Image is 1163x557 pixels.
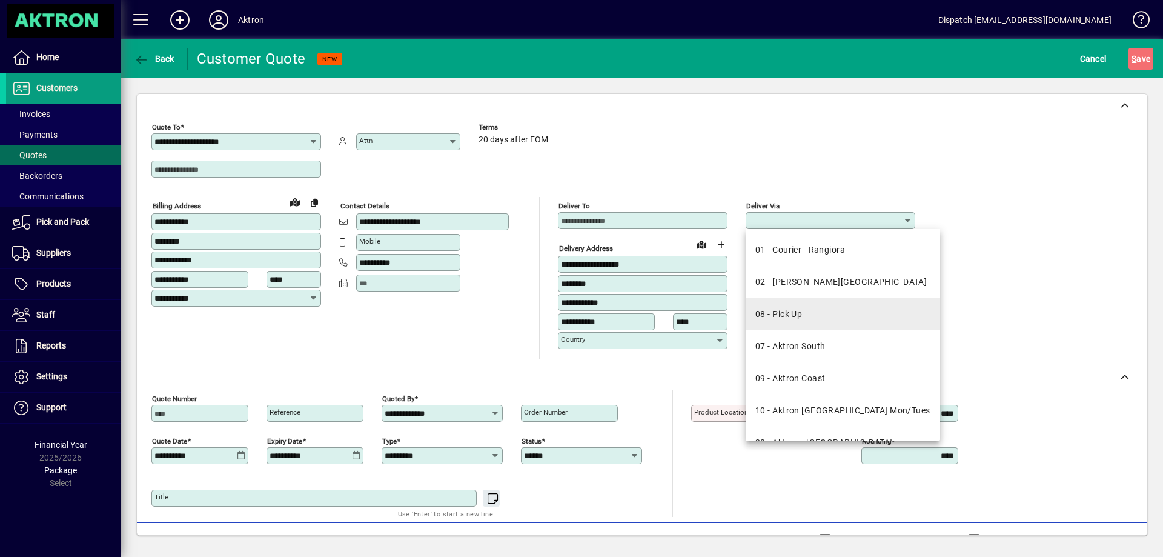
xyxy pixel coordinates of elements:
button: Profile [199,9,238,31]
div: Customer Quote [197,49,306,68]
div: Dispatch [EMAIL_ADDRESS][DOMAIN_NAME] [938,10,1112,30]
mat-label: Product location [694,408,748,416]
button: Choose address [711,235,731,255]
div: 10 - Aktron [GEOGRAPHIC_DATA] Mon/Tues [755,404,930,417]
mat-hint: Use 'Enter' to start a new line [398,507,493,521]
span: Home [36,52,59,62]
mat-label: Quoted by [382,394,414,402]
mat-label: Type [382,436,397,445]
a: View on map [692,235,711,254]
mat-label: Country [561,335,585,344]
span: Back [134,54,174,64]
span: Product History [731,530,793,549]
mat-option: 09 - Aktron Coast [746,362,940,395]
span: Quotes [12,150,47,160]
button: Cancel [1077,48,1110,70]
button: Save [1128,48,1153,70]
mat-option: 20 - Aktron - Auckland [746,427,940,459]
mat-option: 08 - Pick Up [746,298,940,330]
span: 20 days after EOM [479,135,548,145]
mat-label: Expiry date [267,436,302,445]
mat-label: Quote To [152,123,181,132]
span: Customers [36,83,78,93]
mat-label: Title [154,493,168,501]
div: Aktron [238,10,264,30]
mat-label: Attn [359,136,373,145]
span: ave [1132,49,1150,68]
button: Product [1059,529,1120,550]
mat-label: Deliver via [746,202,780,210]
a: View on map [285,192,305,212]
mat-option: 10 - Aktron North Island Mon/Tues [746,395,940,427]
span: Settings [36,372,67,381]
a: Backorders [6,165,121,186]
span: Products [36,279,71,289]
div: 07 - Aktron South [755,340,825,353]
mat-label: Quote number [152,394,197,402]
span: Invoices [12,109,50,119]
mat-label: Deliver To [558,202,590,210]
span: NEW [322,55,337,63]
span: Financial Year [35,440,87,450]
a: Payments [6,124,121,145]
app-page-header-button: Back [121,48,188,70]
a: Communications [6,186,121,207]
button: Copy to Delivery address [305,193,324,212]
a: Pick and Pack [6,207,121,238]
mat-option: 01 - Courier - Rangiora [746,234,940,266]
a: Reports [6,331,121,361]
a: Settings [6,362,121,392]
mat-label: Mobile [359,237,380,245]
button: Product History [726,529,798,550]
label: Show Cost/Profit [982,533,1053,545]
span: Backorders [12,171,62,181]
span: Terms [479,124,551,132]
a: Invoices [6,104,121,124]
mat-label: Status [522,436,542,445]
div: 09 - Aktron Coast [755,372,825,385]
span: Suppliers [36,248,71,258]
div: 20 - Aktron - [GEOGRAPHIC_DATA] [755,436,893,449]
span: S [1132,54,1136,64]
mat-label: Reference [270,408,300,416]
div: 01 - Courier - Rangiora [755,244,845,256]
a: Suppliers [6,238,121,268]
mat-label: Order number [524,408,568,416]
span: Package [44,465,77,475]
span: Support [36,402,67,412]
a: Quotes [6,145,121,165]
label: Show Line Volumes/Weights [833,533,947,545]
a: Products [6,269,121,299]
div: 08 - Pick Up [755,308,802,321]
span: Payments [12,130,58,139]
a: Staff [6,300,121,330]
div: 02 - [PERSON_NAME][GEOGRAPHIC_DATA] [755,276,927,289]
mat-label: Quote date [152,436,187,445]
span: Communications [12,192,84,201]
span: Pick and Pack [36,217,89,227]
a: Support [6,393,121,423]
mat-option: 07 - Aktron South [746,330,940,362]
span: Reports [36,341,66,350]
button: Back [131,48,177,70]
button: Add [161,9,199,31]
mat-option: 02 - Courier - Hamilton [746,266,940,298]
span: Staff [36,310,55,319]
span: Cancel [1080,49,1107,68]
a: Knowledge Base [1124,2,1148,42]
span: Product [1065,530,1114,549]
a: Home [6,42,121,73]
